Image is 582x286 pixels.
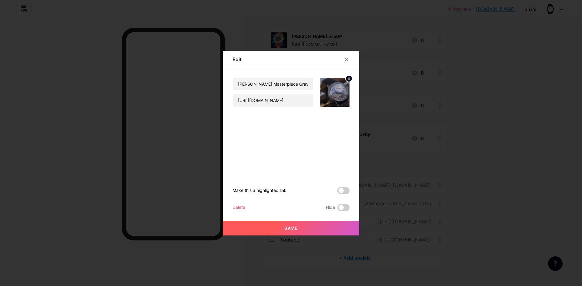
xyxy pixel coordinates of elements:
span: Hide [326,204,335,211]
span: Save [284,225,298,231]
button: Save [223,221,359,235]
div: Edit [232,56,242,63]
img: link_thumbnail [320,78,350,107]
div: Delete [232,204,245,211]
input: URL [233,94,313,107]
input: Title [233,78,313,90]
div: Make this a highlighted link [232,187,286,194]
